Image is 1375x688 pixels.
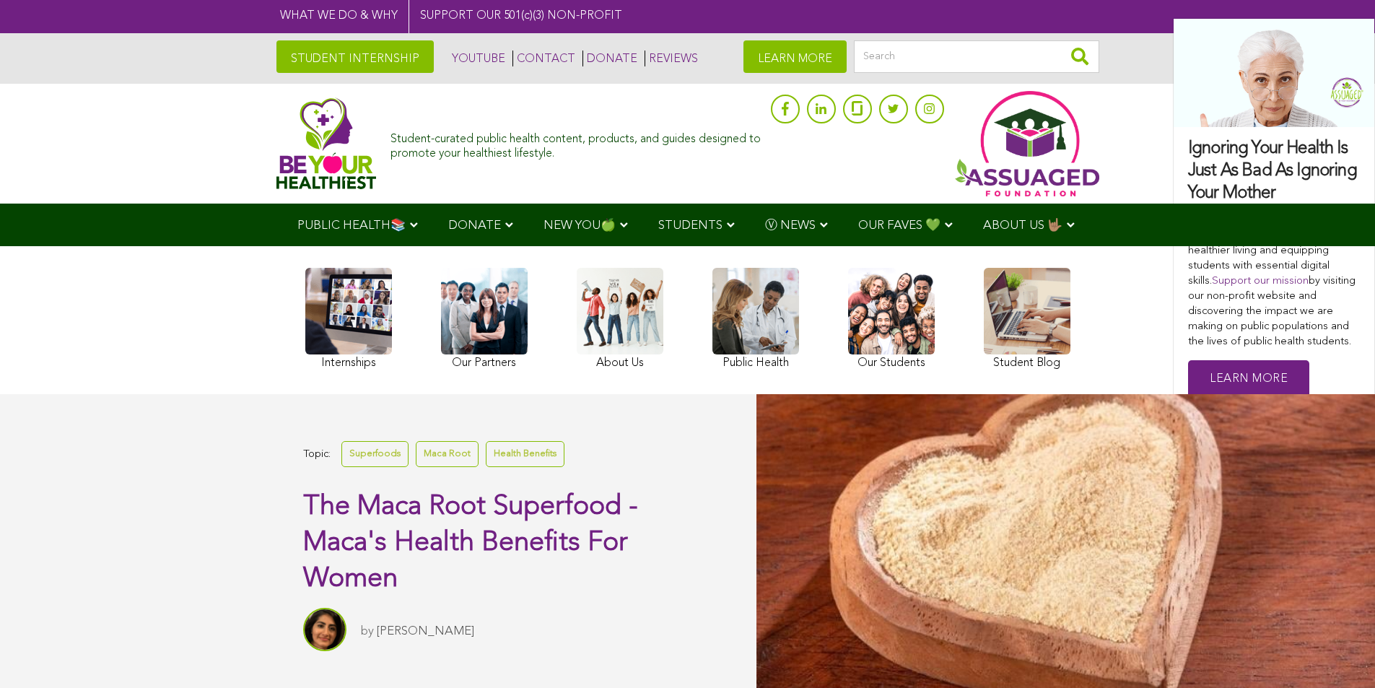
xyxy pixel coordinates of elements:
[544,219,616,232] span: NEW YOU🍏
[276,204,1099,246] div: Navigation Menu
[448,51,505,66] a: YOUTUBE
[341,441,409,466] a: Superfoods
[765,219,816,232] span: Ⓥ NEWS
[303,445,331,464] span: Topic:
[858,219,940,232] span: OUR FAVES 💚
[1188,360,1309,399] a: Learn More
[645,51,698,66] a: REVIEWS
[955,91,1099,196] img: Assuaged App
[377,625,474,637] a: [PERSON_NAME]
[303,608,346,651] img: Sitara Darvish
[276,40,434,73] a: STUDENT INTERNSHIP
[448,219,501,232] span: DONATE
[361,625,374,637] span: by
[658,219,723,232] span: STUDENTS
[1303,619,1375,688] iframe: Chat Widget
[276,97,377,189] img: Assuaged
[390,126,763,160] div: Student-curated public health content, products, and guides designed to promote your healthiest l...
[297,219,406,232] span: PUBLIC HEALTH📚
[983,219,1062,232] span: ABOUT US 🤟🏽
[303,493,638,593] span: The Maca Root Superfood - Maca's Health Benefits For Women
[743,40,847,73] a: LEARN MORE
[416,441,479,466] a: Maca Root
[854,40,1099,73] input: Search
[582,51,637,66] a: DONATE
[512,51,575,66] a: CONTACT
[486,441,564,466] a: Health Benefits
[852,101,862,116] img: glassdoor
